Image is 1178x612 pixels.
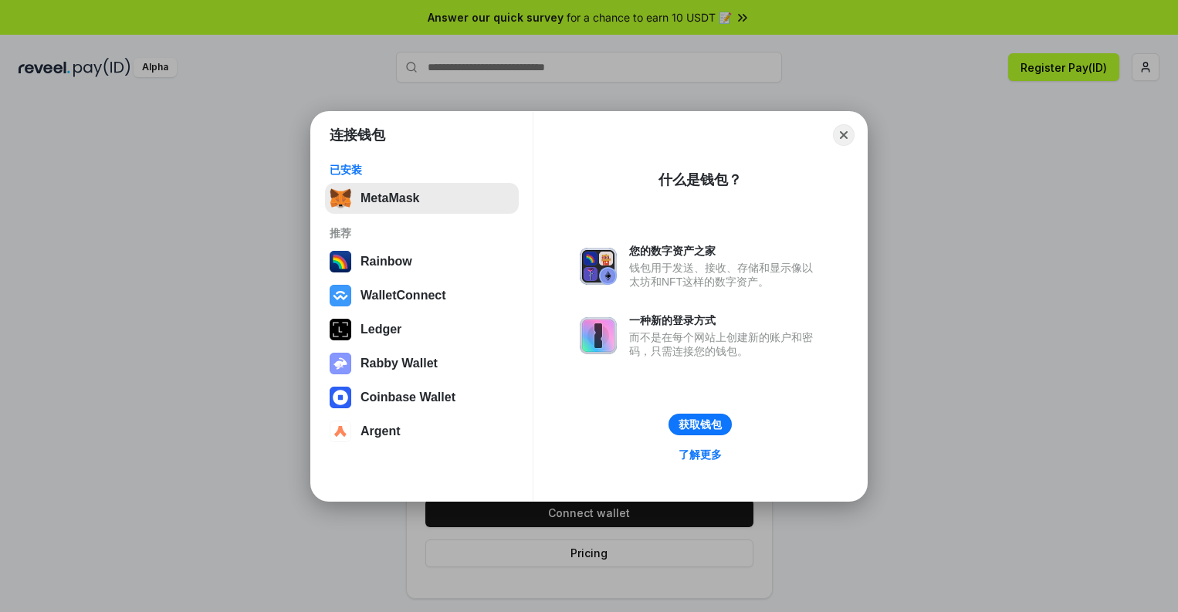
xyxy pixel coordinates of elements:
img: svg+xml,%3Csvg%20width%3D%2228%22%20height%3D%2228%22%20viewBox%3D%220%200%2028%2028%22%20fill%3D... [330,421,351,442]
div: MetaMask [361,191,419,205]
div: Argent [361,424,401,438]
img: svg+xml,%3Csvg%20xmlns%3D%22http%3A%2F%2Fwww.w3.org%2F2000%2Fsvg%22%20fill%3D%22none%22%20viewBox... [580,248,617,285]
button: Argent [325,416,519,447]
img: svg+xml,%3Csvg%20xmlns%3D%22http%3A%2F%2Fwww.w3.org%2F2000%2Fsvg%22%20width%3D%2228%22%20height%3... [330,319,351,340]
img: svg+xml,%3Csvg%20width%3D%22120%22%20height%3D%22120%22%20viewBox%3D%220%200%20120%20120%22%20fil... [330,251,351,272]
div: 获取钱包 [679,418,722,431]
img: svg+xml,%3Csvg%20fill%3D%22none%22%20height%3D%2233%22%20viewBox%3D%220%200%2035%2033%22%20width%... [330,188,351,209]
button: Rainbow [325,246,519,277]
div: WalletConnect [361,289,446,303]
div: 钱包用于发送、接收、存储和显示像以太坊和NFT这样的数字资产。 [629,261,821,289]
div: Coinbase Wallet [361,391,455,404]
div: 已安装 [330,163,514,177]
div: Rabby Wallet [361,357,438,370]
button: MetaMask [325,183,519,214]
img: svg+xml,%3Csvg%20xmlns%3D%22http%3A%2F%2Fwww.w3.org%2F2000%2Fsvg%22%20fill%3D%22none%22%20viewBox... [580,317,617,354]
div: 什么是钱包？ [658,171,742,189]
div: 了解更多 [679,448,722,462]
button: Rabby Wallet [325,348,519,379]
a: 了解更多 [669,445,731,465]
img: svg+xml,%3Csvg%20width%3D%2228%22%20height%3D%2228%22%20viewBox%3D%220%200%2028%2028%22%20fill%3D... [330,285,351,306]
div: Rainbow [361,255,412,269]
div: 推荐 [330,226,514,240]
div: 而不是在每个网站上创建新的账户和密码，只需连接您的钱包。 [629,330,821,358]
button: Ledger [325,314,519,345]
button: 获取钱包 [669,414,732,435]
button: Close [833,124,855,146]
div: 您的数字资产之家 [629,244,821,258]
img: svg+xml,%3Csvg%20width%3D%2228%22%20height%3D%2228%22%20viewBox%3D%220%200%2028%2028%22%20fill%3D... [330,387,351,408]
div: 一种新的登录方式 [629,313,821,327]
img: svg+xml,%3Csvg%20xmlns%3D%22http%3A%2F%2Fwww.w3.org%2F2000%2Fsvg%22%20fill%3D%22none%22%20viewBox... [330,353,351,374]
button: WalletConnect [325,280,519,311]
h1: 连接钱包 [330,126,385,144]
div: Ledger [361,323,401,336]
button: Coinbase Wallet [325,382,519,413]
